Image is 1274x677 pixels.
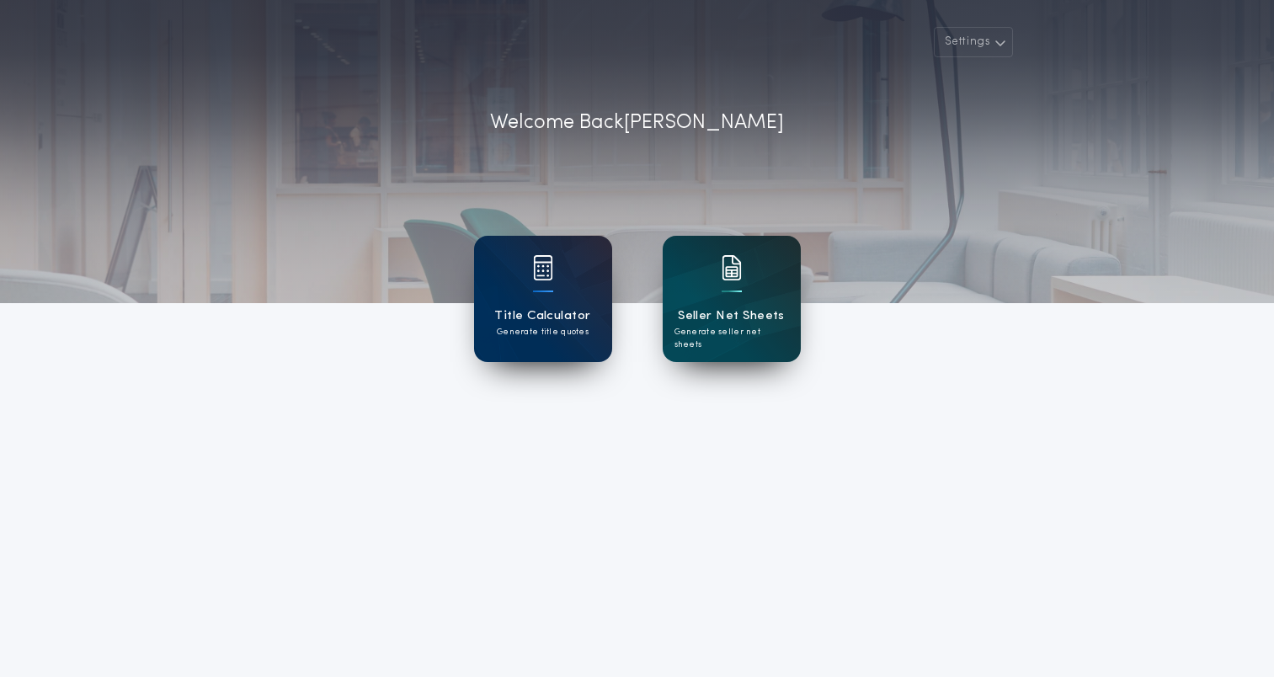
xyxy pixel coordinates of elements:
[497,326,589,338] p: Generate title quotes
[474,236,612,362] a: card iconTitle CalculatorGenerate title quotes
[663,236,801,362] a: card iconSeller Net SheetsGenerate seller net sheets
[490,108,784,138] p: Welcome Back [PERSON_NAME]
[934,27,1013,57] button: Settings
[674,326,789,351] p: Generate seller net sheets
[494,307,590,326] h1: Title Calculator
[722,255,742,280] img: card icon
[678,307,785,326] h1: Seller Net Sheets
[533,255,553,280] img: card icon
